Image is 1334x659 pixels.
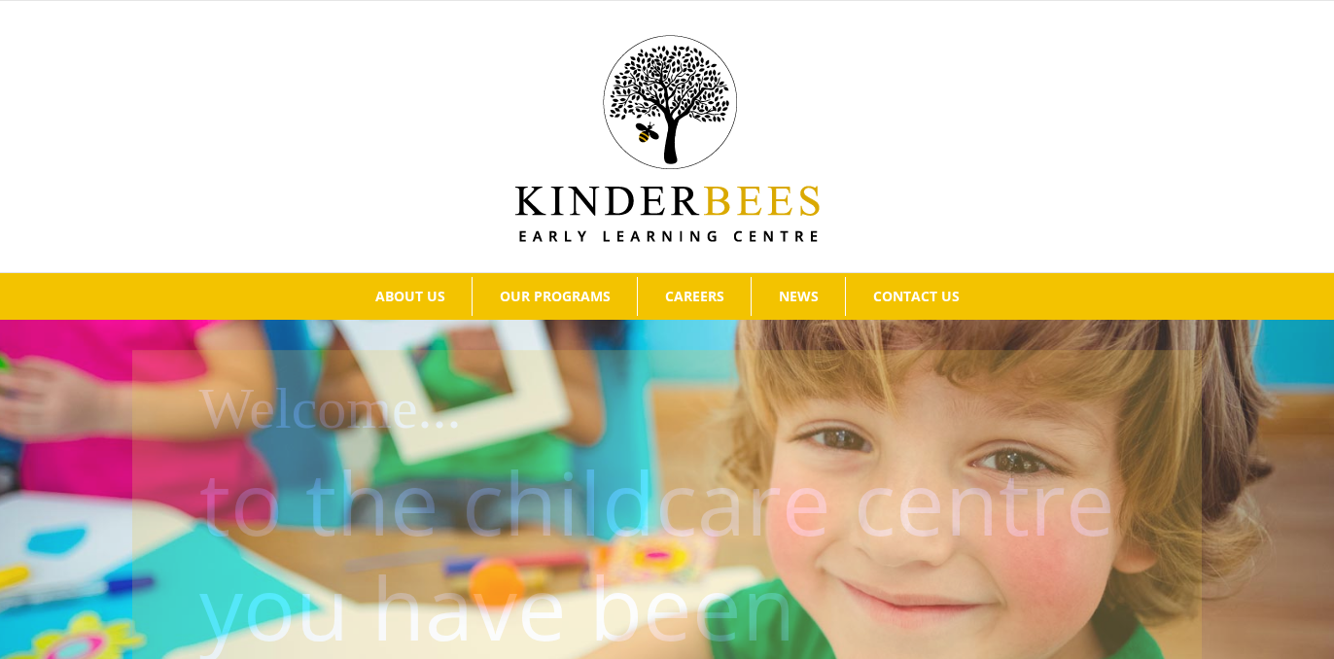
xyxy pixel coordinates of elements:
img: Kinder Bees Logo [515,35,820,242]
a: CAREERS [638,277,751,316]
a: ABOUT US [348,277,472,316]
span: NEWS [779,290,819,303]
a: CONTACT US [846,277,986,316]
a: NEWS [752,277,845,316]
span: ABOUT US [375,290,445,303]
span: CONTACT US [873,290,960,303]
span: OUR PROGRAMS [500,290,611,303]
span: CAREERS [665,290,724,303]
h1: Welcome... [199,367,1188,449]
nav: Main Menu [29,273,1305,320]
a: OUR PROGRAMS [473,277,637,316]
